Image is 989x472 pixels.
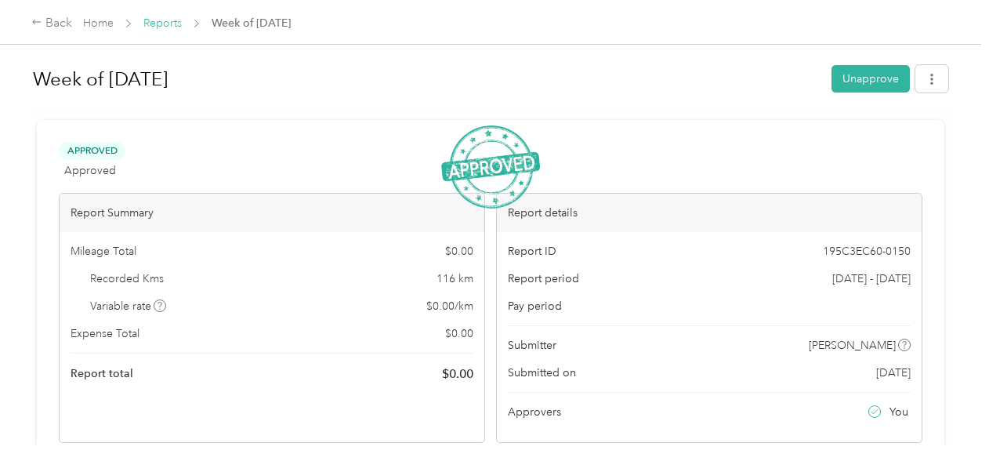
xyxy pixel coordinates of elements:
[445,325,473,342] span: $ 0.00
[508,298,562,314] span: Pay period
[508,270,579,287] span: Report period
[889,404,908,420] span: You
[31,14,72,33] div: Back
[441,125,540,209] img: ApprovedStamp
[508,337,556,354] span: Submitter
[508,243,556,260] span: Report ID
[508,404,561,420] span: Approvers
[832,270,911,287] span: [DATE] - [DATE]
[437,270,473,287] span: 116 km
[809,337,896,354] span: [PERSON_NAME]
[426,298,473,314] span: $ 0.00 / km
[823,243,911,260] span: 195C3EC60-0150
[71,365,133,382] span: Report total
[143,16,182,30] a: Reports
[831,65,910,93] button: Unapprove
[212,15,291,31] span: Week of [DATE]
[445,243,473,260] span: $ 0.00
[90,270,164,287] span: Recorded Kms
[442,365,473,383] span: $ 0.00
[901,384,989,472] iframe: Everlance-gr Chat Button Frame
[71,325,139,342] span: Expense Total
[83,16,114,30] a: Home
[64,162,116,179] span: Approved
[90,298,167,314] span: Variable rate
[876,365,911,381] span: [DATE]
[508,365,576,381] span: Submitted on
[33,60,821,98] h1: Week of September 22 2025
[497,194,922,232] div: Report details
[59,142,125,160] span: Approved
[60,194,484,232] div: Report Summary
[71,243,136,260] span: Mileage Total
